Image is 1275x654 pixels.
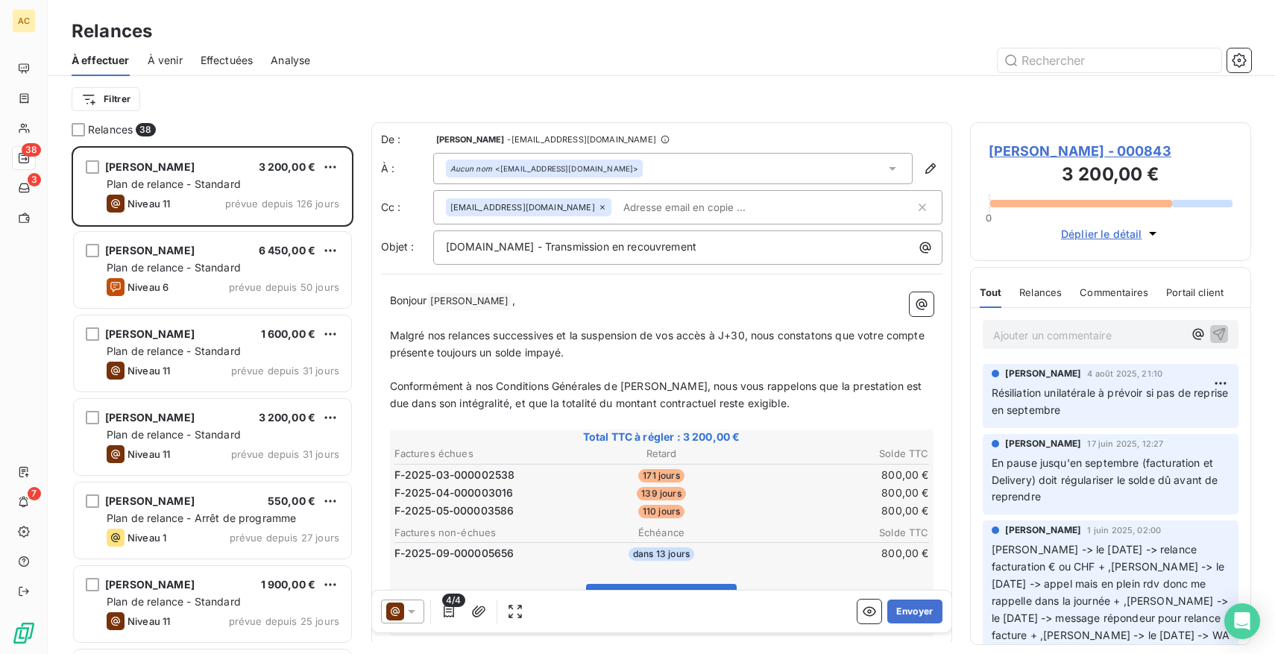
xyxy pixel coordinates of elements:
td: 800,00 € [752,467,929,483]
span: Total TTC à régler : 3 200,00 € [392,430,931,444]
th: Retard [573,446,750,462]
span: prévue depuis 25 jours [229,615,339,627]
span: [PERSON_NAME] [105,411,195,424]
span: De : [381,132,433,147]
span: [PERSON_NAME] - 000843 [989,141,1233,161]
div: AC [12,9,36,33]
span: 38 [136,123,155,136]
span: Effectuées [201,53,254,68]
span: Bonjour [390,294,427,306]
span: Plan de relance - Standard [107,261,241,274]
span: Déplier le détail [1061,226,1142,242]
button: Déplier le détail [1057,225,1165,242]
td: F-2025-09-000005656 [394,545,571,562]
label: Cc : [381,200,433,215]
span: [PERSON_NAME] [1005,367,1082,380]
span: 550,00 € [268,494,315,507]
input: Rechercher [998,48,1221,72]
button: Envoyer [887,600,942,623]
span: Niveau 6 [127,281,169,293]
th: Solde TTC [752,525,929,541]
span: En pause jusqu'en septembre (facturation et Delivery) doit régulariser le solde dû avant de repre... [992,456,1221,503]
h3: 3 200,00 € [989,161,1233,191]
label: À : [381,161,433,176]
span: Relances [88,122,133,137]
span: 3 200,00 € [259,411,316,424]
span: [PERSON_NAME] [1005,437,1082,450]
span: prévue depuis 31 jours [231,365,339,377]
th: Factures échues [394,446,571,462]
span: Plan de relance - Arrêt de programme [107,512,296,524]
span: 38 [22,143,41,157]
span: - [EMAIL_ADDRESS][DOMAIN_NAME] [507,135,655,144]
span: 1 900,00 € [261,578,316,591]
span: Plan de relance - Standard [107,177,241,190]
span: Plan de relance - Standard [107,345,241,357]
div: Open Intercom Messenger [1224,603,1260,639]
span: 1 juin 2025, 02:00 [1087,526,1161,535]
span: prévue depuis 27 jours [230,532,339,544]
span: Plan de relance - Standard [107,595,241,608]
span: 7 [28,487,41,500]
span: Portail client [1166,286,1224,298]
span: , [512,294,515,306]
span: Niveau 11 [127,448,170,460]
span: 0 [986,212,992,224]
th: Factures non-échues [394,525,571,541]
span: Tout [980,286,1002,298]
span: dans 13 jours [629,547,694,561]
span: F-2025-03-000002538 [394,468,515,482]
em: Aucun nom [450,163,492,174]
span: 4 août 2025, 21:10 [1087,369,1162,378]
span: [PERSON_NAME] [105,160,195,173]
span: Niveau 11 [127,615,170,627]
span: Conformément à nos Conditions Générales de [PERSON_NAME], nous vous rappelons que la prestation e... [390,380,925,409]
span: 110 jours [638,505,684,518]
span: [PERSON_NAME] [105,494,195,507]
span: prévue depuis 31 jours [231,448,339,460]
span: [PERSON_NAME] [1005,523,1082,537]
span: [DOMAIN_NAME] - Transmission en recouvrement [446,240,697,253]
span: F-2025-05-000003586 [394,503,514,518]
span: 3 [28,173,41,186]
span: [PERSON_NAME] [105,244,195,257]
span: Commentaires [1080,286,1148,298]
span: prévue depuis 50 jours [229,281,339,293]
h3: Relances [72,18,152,45]
span: 6 450,00 € [259,244,316,257]
div: grid [72,146,353,654]
span: 4/4 [442,594,465,607]
span: Niveau 11 [127,365,170,377]
span: À effectuer [72,53,130,68]
span: [PERSON_NAME] [436,135,505,144]
input: Adresse email en copie ... [617,196,790,218]
span: 171 jours [638,469,684,482]
span: 139 jours [637,487,685,500]
span: Analyse [271,53,310,68]
span: Niveau 11 [127,198,170,210]
span: À venir [148,53,183,68]
th: Échéance [573,525,750,541]
span: Résiliation unilatérale à prévoir si pas de reprise en septembre [992,386,1232,416]
span: F-2025-04-000003016 [394,485,514,500]
span: [PERSON_NAME] [105,327,195,340]
th: Solde TTC [752,446,929,462]
span: 17 juin 2025, 12:27 [1087,439,1163,448]
span: prévue depuis 126 jours [225,198,339,210]
span: Objet : [381,240,415,253]
td: 800,00 € [752,545,929,562]
img: Logo LeanPay [12,621,36,645]
td: 800,00 € [752,503,929,519]
span: Malgré nos relances successives et la suspension de vos accès à J+30, nous constatons que votre c... [390,329,928,359]
span: Niveau 1 [127,532,166,544]
span: Plan de relance - Standard [107,428,241,441]
span: [EMAIL_ADDRESS][DOMAIN_NAME] [450,203,595,212]
td: 800,00 € [752,485,929,501]
div: <[EMAIL_ADDRESS][DOMAIN_NAME]> [450,163,639,174]
span: 1 600,00 € [261,327,316,340]
span: Relances [1019,286,1062,298]
span: 3 200,00 € [259,160,316,173]
span: [PERSON_NAME] [105,578,195,591]
button: Filtrer [72,87,140,111]
span: [PERSON_NAME] [428,293,511,310]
